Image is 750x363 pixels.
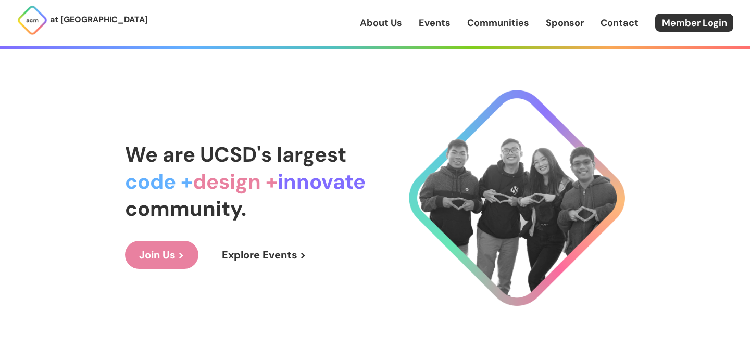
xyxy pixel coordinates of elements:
[125,168,193,195] span: code +
[360,16,402,30] a: About Us
[601,16,639,30] a: Contact
[278,168,366,195] span: innovate
[125,195,246,222] span: community.
[17,5,148,36] a: at [GEOGRAPHIC_DATA]
[655,14,733,32] a: Member Login
[467,16,529,30] a: Communities
[546,16,584,30] a: Sponsor
[50,13,148,27] p: at [GEOGRAPHIC_DATA]
[419,16,451,30] a: Events
[125,141,346,168] span: We are UCSD's largest
[17,5,48,36] img: ACM Logo
[193,168,278,195] span: design +
[409,90,625,306] img: Cool Logo
[208,241,320,269] a: Explore Events >
[125,241,198,269] a: Join Us >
